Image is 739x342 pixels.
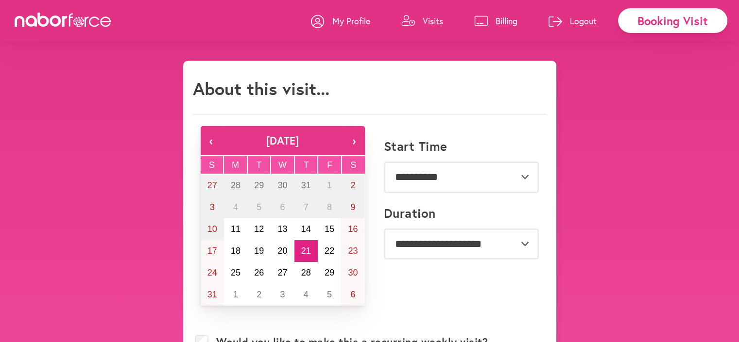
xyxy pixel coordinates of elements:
button: August 17, 2025 [201,240,224,262]
button: August 6, 2025 [271,196,294,218]
abbr: August 9, 2025 [350,202,355,212]
button: August 15, 2025 [318,218,341,240]
abbr: September 2, 2025 [257,290,261,299]
button: August 14, 2025 [294,218,318,240]
abbr: August 28, 2025 [301,268,311,277]
abbr: July 27, 2025 [207,180,217,190]
button: August 18, 2025 [224,240,247,262]
a: Visits [401,6,443,35]
abbr: September 6, 2025 [350,290,355,299]
abbr: July 30, 2025 [277,180,287,190]
abbr: July 31, 2025 [301,180,311,190]
abbr: Monday [232,160,239,170]
button: August 13, 2025 [271,218,294,240]
abbr: July 28, 2025 [231,180,241,190]
abbr: August 7, 2025 [304,202,309,212]
abbr: August 17, 2025 [207,246,217,256]
abbr: August 31, 2025 [207,290,217,299]
button: August 27, 2025 [271,262,294,284]
abbr: Sunday [209,160,215,170]
button: September 6, 2025 [341,284,364,306]
button: September 1, 2025 [224,284,247,306]
abbr: August 20, 2025 [277,246,287,256]
abbr: August 22, 2025 [325,246,334,256]
div: Booking Visit [618,8,727,33]
abbr: August 12, 2025 [254,224,264,234]
button: August 4, 2025 [224,196,247,218]
abbr: Tuesday [256,160,261,170]
p: Visits [423,15,443,27]
button: [DATE] [222,126,344,155]
abbr: August 15, 2025 [325,224,334,234]
button: August 3, 2025 [201,196,224,218]
button: July 30, 2025 [271,175,294,196]
a: My Profile [311,6,370,35]
p: My Profile [332,15,370,27]
button: September 2, 2025 [247,284,271,306]
button: August 30, 2025 [341,262,364,284]
button: August 29, 2025 [318,262,341,284]
button: August 10, 2025 [201,218,224,240]
button: › [344,126,365,155]
button: August 16, 2025 [341,218,364,240]
p: Logout [570,15,597,27]
abbr: August 21, 2025 [301,246,311,256]
button: September 5, 2025 [318,284,341,306]
h1: About this visit... [193,78,329,99]
p: Billing [496,15,517,27]
label: Duration [384,206,436,221]
abbr: August 5, 2025 [257,202,261,212]
abbr: August 16, 2025 [348,224,358,234]
abbr: Friday [327,160,332,170]
button: July 31, 2025 [294,175,318,196]
button: August 24, 2025 [201,262,224,284]
abbr: September 1, 2025 [233,290,238,299]
abbr: August 11, 2025 [231,224,241,234]
button: August 8, 2025 [318,196,341,218]
abbr: August 27, 2025 [277,268,287,277]
button: August 2, 2025 [341,175,364,196]
abbr: Thursday [304,160,309,170]
a: Logout [549,6,597,35]
abbr: August 18, 2025 [231,246,241,256]
abbr: August 23, 2025 [348,246,358,256]
abbr: August 24, 2025 [207,268,217,277]
abbr: July 29, 2025 [254,180,264,190]
button: August 19, 2025 [247,240,271,262]
abbr: August 30, 2025 [348,268,358,277]
button: August 28, 2025 [294,262,318,284]
abbr: August 10, 2025 [207,224,217,234]
button: August 20, 2025 [271,240,294,262]
abbr: August 8, 2025 [327,202,332,212]
button: August 25, 2025 [224,262,247,284]
abbr: August 1, 2025 [327,180,332,190]
abbr: Wednesday [278,160,287,170]
abbr: August 6, 2025 [280,202,285,212]
button: August 26, 2025 [247,262,271,284]
button: August 23, 2025 [341,240,364,262]
button: August 11, 2025 [224,218,247,240]
button: August 31, 2025 [201,284,224,306]
button: September 3, 2025 [271,284,294,306]
abbr: August 13, 2025 [277,224,287,234]
button: August 21, 2025 [294,240,318,262]
abbr: August 26, 2025 [254,268,264,277]
a: Billing [474,6,517,35]
abbr: August 19, 2025 [254,246,264,256]
abbr: September 5, 2025 [327,290,332,299]
button: August 5, 2025 [247,196,271,218]
button: July 28, 2025 [224,175,247,196]
button: September 4, 2025 [294,284,318,306]
abbr: September 4, 2025 [304,290,309,299]
abbr: August 2, 2025 [350,180,355,190]
label: Start Time [384,139,447,154]
button: August 12, 2025 [247,218,271,240]
abbr: August 4, 2025 [233,202,238,212]
abbr: August 3, 2025 [210,202,215,212]
abbr: August 29, 2025 [325,268,334,277]
button: August 22, 2025 [318,240,341,262]
button: July 29, 2025 [247,175,271,196]
button: ‹ [201,126,222,155]
button: August 9, 2025 [341,196,364,218]
abbr: Saturday [350,160,356,170]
